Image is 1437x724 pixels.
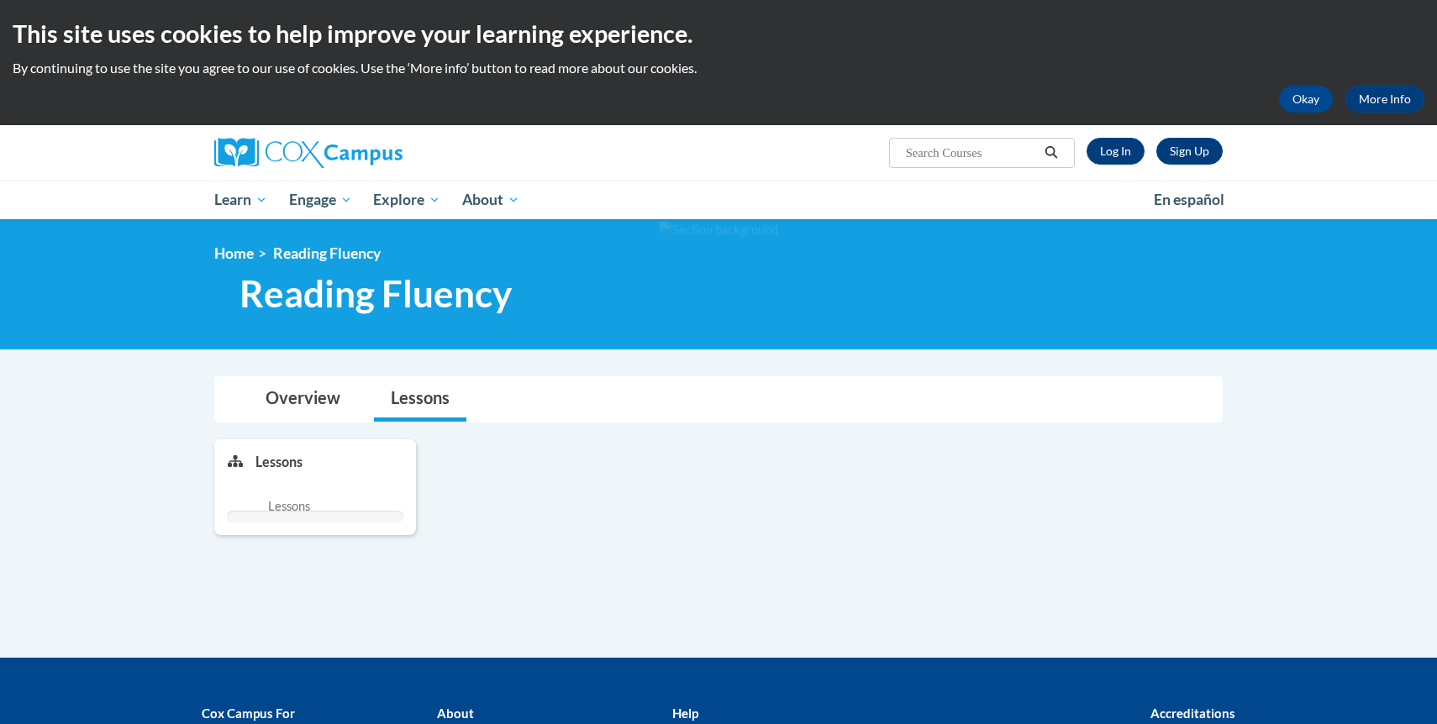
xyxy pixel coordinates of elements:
span: Explore [373,190,440,210]
a: Log In [1087,138,1145,165]
b: Accreditations [1150,706,1235,721]
button: Okay [1279,86,1333,113]
b: About [437,706,474,721]
a: About [451,181,530,219]
a: More Info [1345,86,1424,113]
a: Engage [278,181,363,219]
span: En español [1154,191,1224,208]
a: Learn [203,181,278,219]
p: Lessons [255,453,303,471]
h2: This site uses cookies to help improve your learning experience. [13,17,1424,50]
a: Register [1156,138,1223,165]
b: Cox Campus For [202,706,295,721]
img: Section background [659,221,778,239]
p: By continuing to use the site you agree to our use of cookies. Use the ‘More info’ button to read... [13,59,1424,77]
a: Cox Campus [214,138,534,168]
span: Engage [289,190,352,210]
a: Home [214,244,254,262]
a: En español [1143,182,1235,218]
span: Reading Fluency [273,244,381,262]
img: Cox Campus [214,138,403,168]
button: Search [1039,143,1064,163]
b: Help [672,706,698,721]
span: Learn [214,190,267,210]
span: Reading Fluency [239,271,512,316]
input: Search Courses [904,143,1039,163]
a: Lessons [374,377,466,422]
div: Main menu [189,181,1248,219]
a: Overview [249,377,357,422]
span: Lessons [268,497,310,516]
span: About [462,190,519,210]
a: Explore [362,181,451,219]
